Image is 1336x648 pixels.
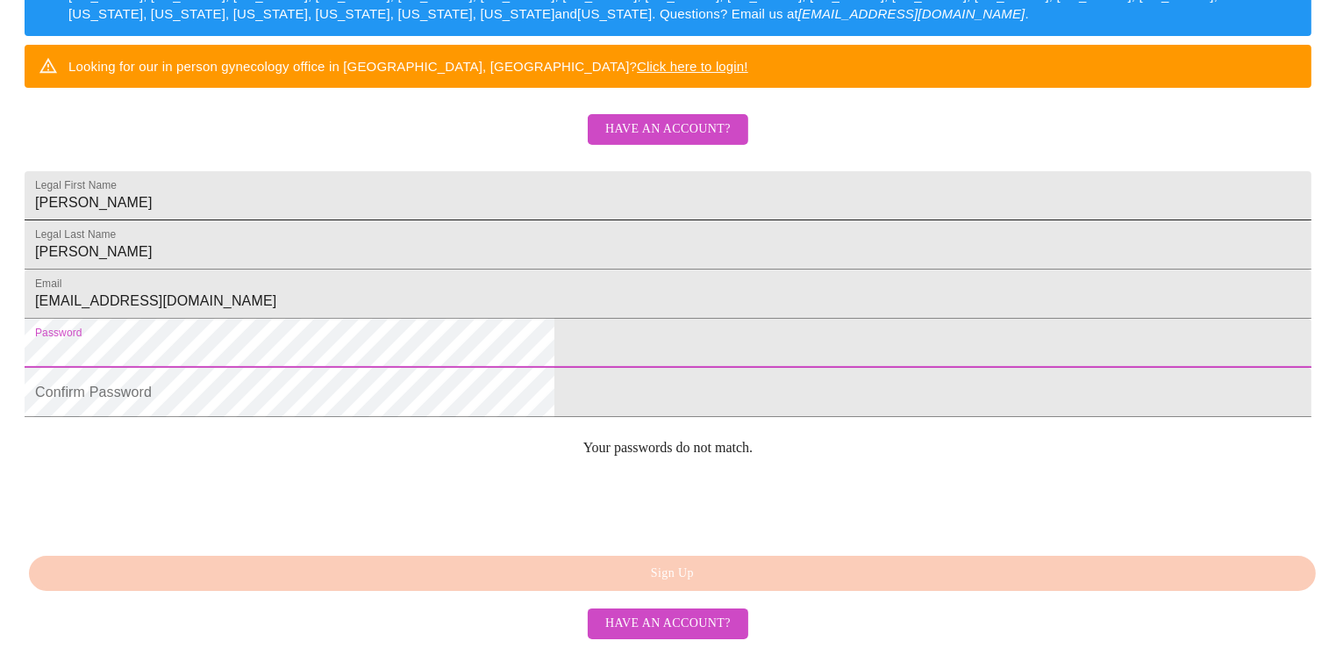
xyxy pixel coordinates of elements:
[583,133,753,148] a: Have an account?
[68,50,748,83] div: Looking for our in person gynecology office in [GEOGRAPHIC_DATA], [GEOGRAPHIC_DATA]?
[605,613,731,635] span: Have an account?
[637,59,748,74] a: Click here to login!
[588,608,748,639] button: Have an account?
[605,119,731,140] span: Have an account?
[25,440,1311,456] p: Your passwords do not match.
[588,114,748,145] button: Have an account?
[583,615,753,630] a: Have an account?
[798,6,1025,21] em: [EMAIL_ADDRESS][DOMAIN_NAME]
[25,470,291,538] iframe: reCAPTCHA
